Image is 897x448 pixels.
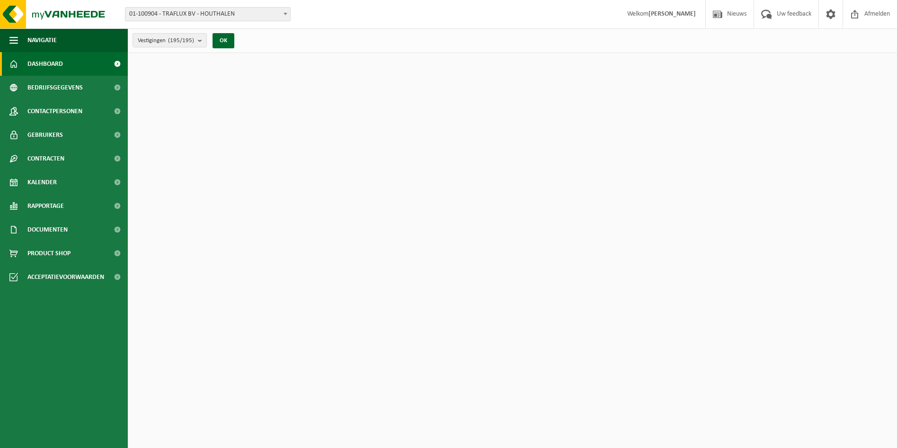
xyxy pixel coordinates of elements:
[27,170,57,194] span: Kalender
[648,10,696,18] strong: [PERSON_NAME]
[168,37,194,44] count: (195/195)
[27,218,68,242] span: Documenten
[27,99,82,123] span: Contactpersonen
[27,52,63,76] span: Dashboard
[138,34,194,48] span: Vestigingen
[27,147,64,170] span: Contracten
[133,33,207,47] button: Vestigingen(195/195)
[27,28,57,52] span: Navigatie
[213,33,234,48] button: OK
[27,242,71,265] span: Product Shop
[125,7,291,21] span: 01-100904 - TRAFLUX BV - HOUTHALEN
[27,194,64,218] span: Rapportage
[125,8,290,21] span: 01-100904 - TRAFLUX BV - HOUTHALEN
[27,76,83,99] span: Bedrijfsgegevens
[27,265,104,289] span: Acceptatievoorwaarden
[27,123,63,147] span: Gebruikers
